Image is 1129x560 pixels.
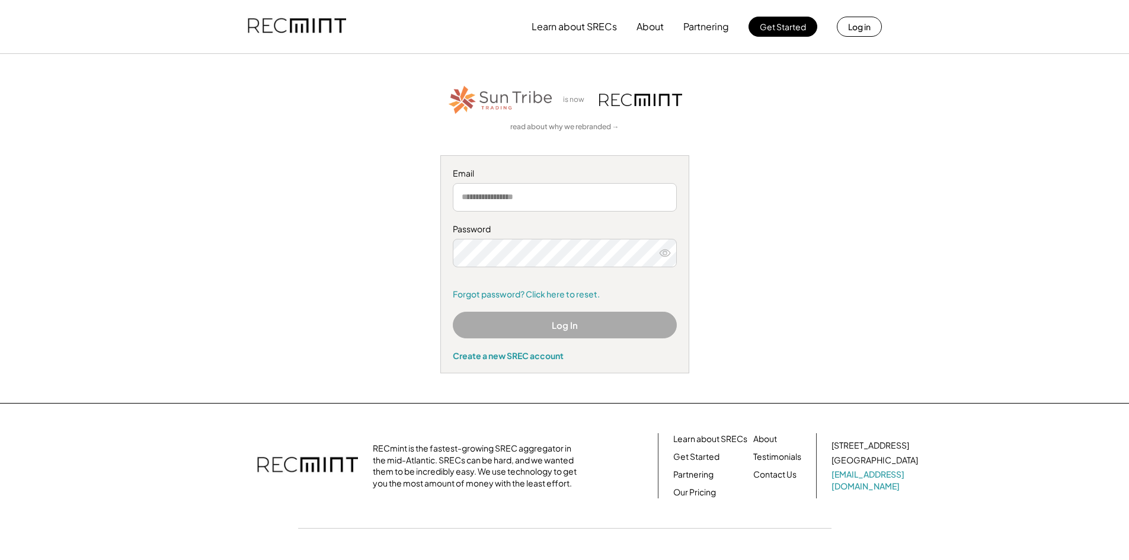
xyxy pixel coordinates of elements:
a: [EMAIL_ADDRESS][DOMAIN_NAME] [831,469,920,492]
div: RECmint is the fastest-growing SREC aggregator in the mid-Atlantic. SRECs can be hard, and we wan... [373,443,583,489]
a: read about why we rebranded → [510,122,619,132]
button: Get Started [749,17,817,37]
a: Learn about SRECs [673,433,747,445]
a: Partnering [673,469,714,481]
div: Create a new SREC account [453,350,677,361]
img: recmint-logotype%403x.png [257,445,358,487]
a: Get Started [673,451,719,463]
a: About [753,433,777,445]
div: is now [560,95,593,105]
a: Our Pricing [673,487,716,498]
img: recmint-logotype%403x.png [248,7,346,47]
button: About [637,15,664,39]
img: STT_Horizontal_Logo%2B-%2BColor.png [447,84,554,116]
div: Email [453,168,677,180]
img: recmint-logotype%403x.png [599,94,682,106]
a: Forgot password? Click here to reset. [453,289,677,300]
div: Password [453,223,677,235]
div: [GEOGRAPHIC_DATA] [831,455,918,466]
a: Contact Us [753,469,797,481]
button: Log In [453,312,677,338]
button: Learn about SRECs [532,15,617,39]
div: [STREET_ADDRESS] [831,440,909,452]
button: Partnering [683,15,729,39]
a: Testimonials [753,451,801,463]
button: Log in [837,17,882,37]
